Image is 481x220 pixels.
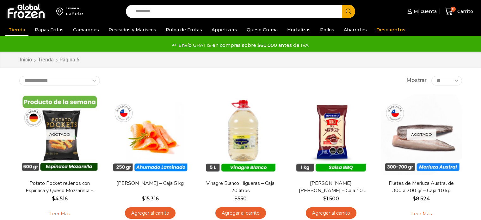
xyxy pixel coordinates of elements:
a: Pescados y Mariscos [105,24,159,36]
a: Appetizers [208,24,240,36]
span: $ [323,196,326,202]
nav: Breadcrumb [19,56,81,64]
span: 0 [451,7,456,12]
a: Tienda [5,24,28,36]
a: Descuentos [373,24,409,36]
bdi: 15.316 [142,196,159,202]
a: Agregar al carrito: “Vinagre Blanco Higueras - Caja 20 litros” [215,207,266,219]
a: Agregar al carrito: “Salmón Ahumado Laminado - Caja 5 kg” [125,207,176,219]
span: $ [234,196,237,202]
span: Mi cuenta [412,8,437,15]
span: Carrito [456,8,473,15]
a: Queso Crema [244,24,281,36]
a: [PERSON_NAME] – Caja 5 kg [114,180,186,187]
a: Filetes de Merluza Austral de 300 a 700 gr – Caja 10 kg [385,180,458,194]
button: Search button [342,5,355,18]
a: Agregar al carrito: “Salsa Barbacue Traverso - Caja 10 kilos” [306,207,356,219]
p: Agotado [407,129,436,140]
a: Hortalizas [284,24,314,36]
span: Mostrar [406,77,427,84]
a: Camarones [70,24,102,36]
span: $ [413,196,416,202]
bdi: 4.516 [52,196,68,202]
bdi: 1.500 [323,196,339,202]
a: 0 Carrito [443,4,475,19]
bdi: 550 [234,196,247,202]
a: Papas Fritas [32,24,67,36]
a: Mi cuenta [406,5,437,18]
span: Página 5 [59,57,79,63]
a: Vinagre Blanco Higueras – Caja 20 litros [204,180,277,194]
a: [PERSON_NAME] [PERSON_NAME] – Caja 10 kilos [294,180,367,194]
a: Pulpa de Frutas [163,24,205,36]
a: Potato Pocket rellenos con Espinaca y Queso Mozzarella – Caja 8.4 kg [23,180,96,194]
p: Agotado [45,129,75,140]
bdi: 8.524 [413,196,430,202]
div: cañete [66,10,83,17]
img: address-field-icon.svg [56,6,66,17]
a: Abarrotes [341,24,370,36]
div: Enviar a [66,6,83,10]
a: Pollos [317,24,337,36]
a: Tienda [38,56,54,64]
a: Inicio [19,56,32,64]
span: $ [52,196,55,202]
span: $ [142,196,145,202]
select: Pedido de la tienda [19,76,100,85]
